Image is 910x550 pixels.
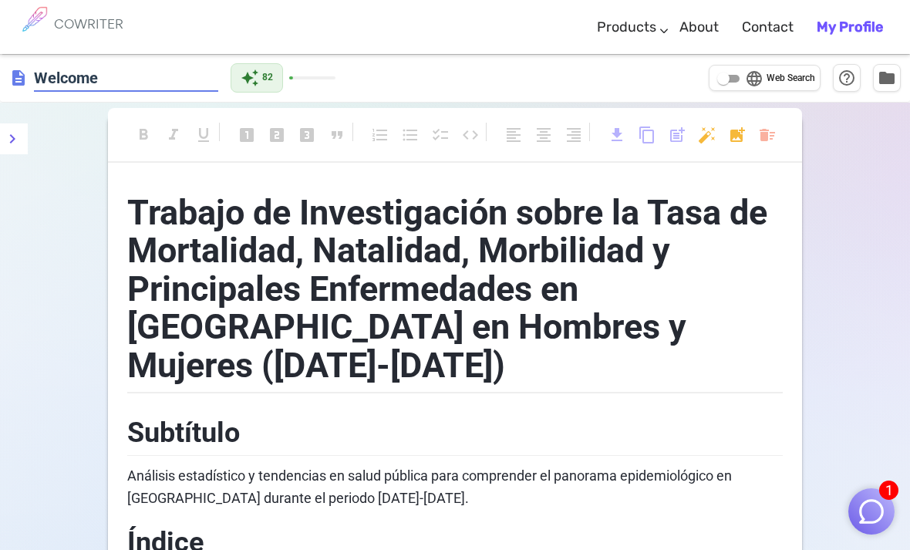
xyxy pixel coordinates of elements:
[817,19,883,35] b: My Profile
[767,71,815,86] span: Web Search
[504,126,523,144] span: format_align_left
[728,126,747,144] span: add_photo_alternate
[879,481,898,500] span: 1
[328,126,346,144] span: format_quote
[194,126,213,144] span: format_underlined
[9,69,28,87] span: description
[164,126,183,144] span: format_italic
[745,69,763,88] span: language
[878,69,896,87] span: folder
[431,126,450,144] span: checklist
[873,64,901,92] button: Manage Documents
[668,126,686,144] span: post_add
[848,488,895,535] button: 1
[597,5,656,50] a: Products
[698,126,716,144] span: auto_fix_high
[127,467,735,506] span: Análisis estadístico y tendencias en salud pública para comprender el panorama epidemiológico en ...
[461,126,480,144] span: code
[817,5,883,50] a: My Profile
[238,126,256,144] span: looks_one
[638,126,656,144] span: content_copy
[268,126,286,144] span: looks_two
[298,126,316,144] span: looks_3
[534,126,553,144] span: format_align_center
[833,64,861,92] button: Help & Shortcuts
[262,70,273,86] span: 82
[134,126,153,144] span: format_bold
[54,17,123,31] h6: COWRITER
[857,497,886,526] img: Close chat
[758,126,777,144] span: delete_sweep
[742,5,794,50] a: Contact
[838,69,856,87] span: help_outline
[241,69,259,87] span: auto_awesome
[371,126,389,144] span: format_list_numbered
[565,126,583,144] span: format_align_right
[679,5,719,50] a: About
[127,192,776,386] span: Trabajo de Investigación sobre la Tasa de Mortalidad, Natalidad, Morbilidad y Principales Enferme...
[401,126,420,144] span: format_list_bulleted
[608,126,626,144] span: download
[127,417,240,449] span: Subtítulo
